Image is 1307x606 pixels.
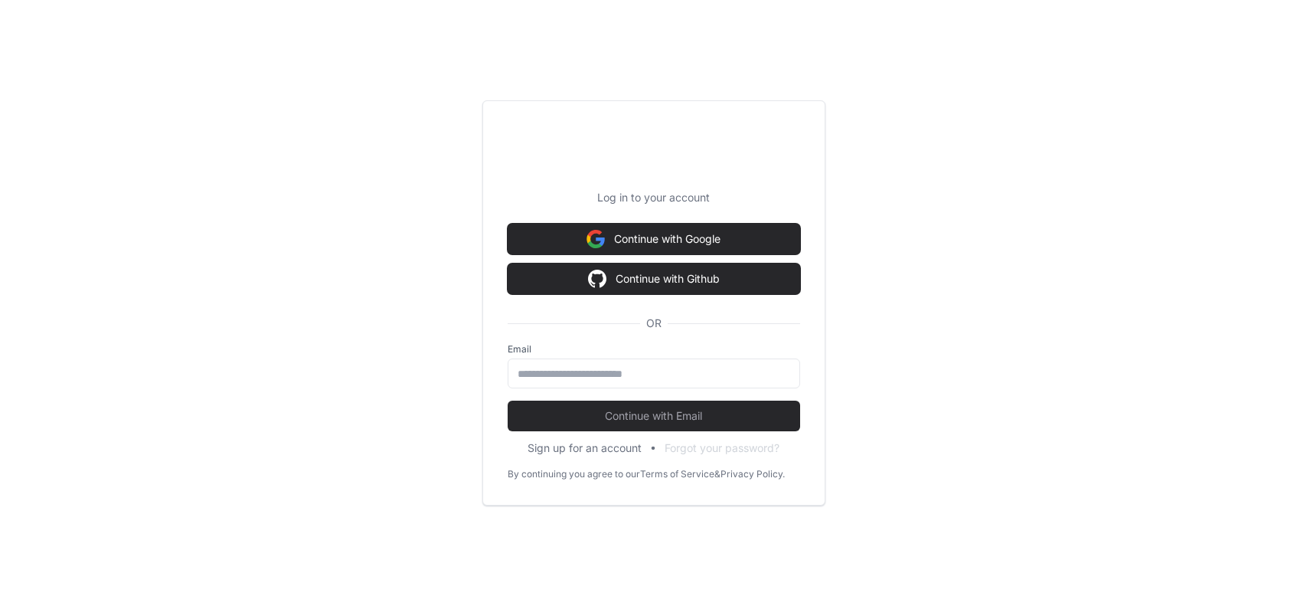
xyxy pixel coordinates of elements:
img: Sign in with google [588,264,606,294]
div: & [714,468,720,480]
button: Forgot your password? [665,441,779,456]
label: Email [508,343,800,355]
a: Privacy Policy. [720,468,785,480]
span: Continue with Email [508,408,800,424]
div: By continuing you agree to our [508,468,640,480]
img: Sign in with google [587,224,605,254]
span: OR [640,316,668,331]
a: Terms of Service [640,468,714,480]
button: Continue with Github [508,264,800,294]
button: Continue with Google [508,224,800,254]
button: Sign up for an account [528,441,642,456]
button: Continue with Email [508,401,800,431]
p: Log in to your account [508,190,800,205]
